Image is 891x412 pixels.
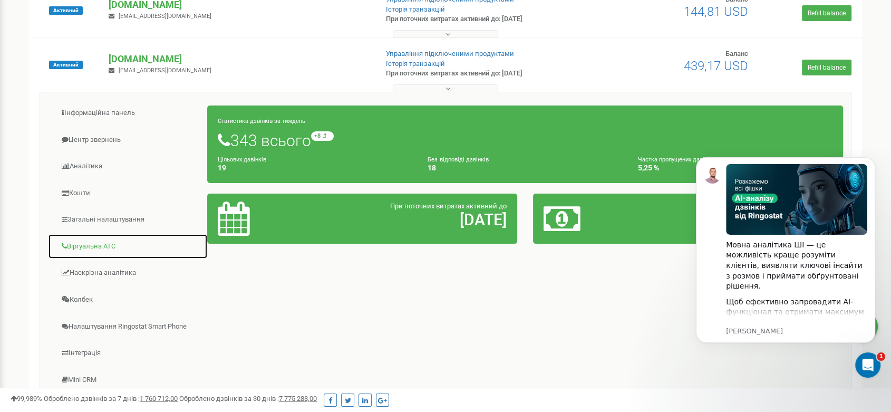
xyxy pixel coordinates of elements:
[218,156,266,163] small: Цільових дзвінків
[802,5,851,21] a: Refill balance
[802,60,851,75] a: Refill balance
[48,100,208,126] a: Інформаційна панель
[48,234,208,260] a: Віртуальна АТС
[680,141,891,384] iframe: Intercom notifications повідомлення
[11,395,42,403] span: 99,989%
[48,154,208,179] a: Аналiтика
[109,52,369,66] p: [DOMAIN_NAME]
[48,180,208,206] a: Кошти
[877,352,885,361] span: 1
[725,50,748,58] span: Баланс
[311,131,334,141] small: +8
[119,67,211,74] span: [EMAIL_ADDRESS][DOMAIN_NAME]
[386,69,577,79] p: При поточних витратах активний до: [DATE]
[44,395,178,403] span: Оброблено дзвінків за 7 днів :
[218,131,832,149] h1: 343 всього
[48,340,208,366] a: Інтеграція
[49,61,83,69] span: Активний
[140,395,178,403] u: 1 760 712,00
[428,156,488,163] small: Без відповіді дзвінків
[428,164,622,172] h4: 18
[48,287,208,313] a: Колбек
[390,202,507,210] span: При поточних витратах активний до
[49,6,83,15] span: Активний
[386,50,514,58] a: Управління підключеними продуктами
[386,14,577,24] p: При поточних витратах активний до: [DATE]
[48,127,208,153] a: Центр звернень
[48,314,208,340] a: Налаштування Ringostat Smart Phone
[218,118,305,124] small: Статистика дзвінків за тиждень
[279,395,317,403] u: 7 775 288,00
[386,5,445,13] a: Історія транзакцій
[684,4,748,19] span: 144,81 USD
[119,13,211,20] span: [EMAIL_ADDRESS][DOMAIN_NAME]
[645,211,832,228] h2: 439,17 $
[638,164,832,172] h4: 5,25 %
[48,207,208,233] a: Загальні налаштування
[48,367,208,393] a: Mini CRM
[319,211,506,228] h2: [DATE]
[218,164,412,172] h4: 19
[48,260,208,286] a: Наскрізна аналітика
[638,156,715,163] small: Частка пропущених дзвінків
[179,395,317,403] span: Оброблено дзвінків за 30 днів :
[386,60,445,68] a: Історія транзакцій
[684,59,748,73] span: 439,17 USD
[855,352,880,378] iframe: Intercom live chat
